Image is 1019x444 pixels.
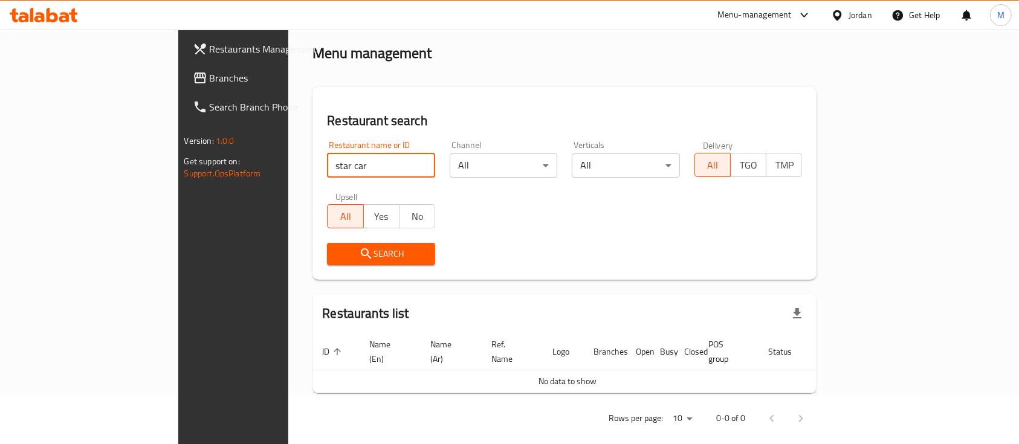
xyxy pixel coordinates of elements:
[783,299,812,328] div: Export file
[183,34,349,63] a: Restaurants Management
[768,344,807,359] span: Status
[327,153,435,178] input: Search for restaurant name or ID..
[404,208,430,225] span: No
[849,8,872,22] div: Jordan
[335,192,358,201] label: Upsell
[184,153,240,169] span: Get support on:
[399,204,435,228] button: No
[694,153,731,177] button: All
[450,153,558,178] div: All
[332,208,358,225] span: All
[337,246,425,262] span: Search
[327,243,435,265] button: Search
[730,153,766,177] button: TGO
[363,204,400,228] button: Yes
[703,141,733,149] label: Delivery
[543,333,584,370] th: Logo
[327,112,802,130] h2: Restaurant search
[539,373,597,389] span: No data to show
[491,337,528,366] span: Ref. Name
[708,337,744,366] span: POS group
[322,344,345,359] span: ID
[210,42,339,56] span: Restaurants Management
[430,337,467,366] span: Name (Ar)
[674,333,699,370] th: Closed
[771,156,797,174] span: TMP
[700,156,726,174] span: All
[584,333,626,370] th: Branches
[716,411,745,426] p: 0-0 of 0
[369,208,395,225] span: Yes
[210,71,339,85] span: Branches
[184,133,214,149] span: Version:
[216,133,235,149] span: 1.0.0
[183,63,349,92] a: Branches
[650,333,674,370] th: Busy
[766,153,802,177] button: TMP
[183,92,349,121] a: Search Branch Phone
[322,304,409,323] h2: Restaurants list
[609,411,663,426] p: Rows per page:
[717,8,792,22] div: Menu-management
[668,410,697,428] div: Rows per page:
[572,153,680,178] div: All
[210,100,339,114] span: Search Branch Phone
[736,156,762,174] span: TGO
[369,337,406,366] span: Name (En)
[312,43,432,63] h2: Menu management
[312,333,864,393] table: enhanced table
[997,8,1004,22] span: M
[626,333,650,370] th: Open
[184,166,261,181] a: Support.OpsPlatform
[327,204,363,228] button: All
